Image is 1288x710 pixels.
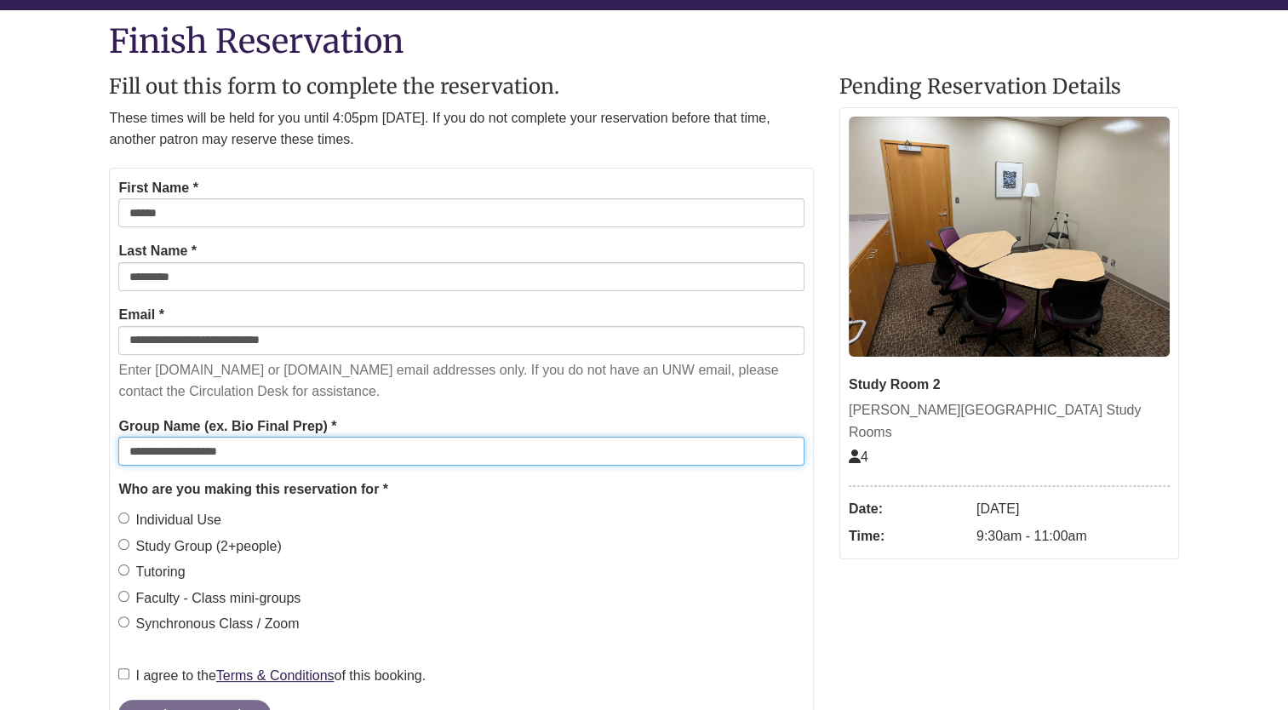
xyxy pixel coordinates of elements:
p: Enter [DOMAIN_NAME] or [DOMAIN_NAME] email addresses only. If you do not have an UNW email, pleas... [118,359,804,403]
dd: 9:30am - 11:00am [976,523,1170,550]
label: Synchronous Class / Zoom [118,613,299,635]
label: Tutoring [118,561,185,583]
input: Tutoring [118,564,129,575]
input: Synchronous Class / Zoom [118,616,129,627]
p: These times will be held for you until 4:05pm [DATE]. If you do not complete your reservation bef... [109,107,813,151]
legend: Who are you making this reservation for * [118,478,804,501]
dt: Date: [849,495,968,523]
input: Study Group (2+people) [118,539,129,550]
label: First Name * [118,177,197,199]
h2: Pending Reservation Details [839,76,1179,98]
h2: Fill out this form to complete the reservation. [109,76,813,98]
a: Terms & Conditions [216,668,335,683]
dd: [DATE] [976,495,1170,523]
div: [PERSON_NAME][GEOGRAPHIC_DATA] Study Rooms [849,399,1170,443]
input: I agree to theTerms & Conditionsof this booking. [118,668,129,679]
label: Faculty - Class mini-groups [118,587,301,610]
img: Study Room 2 [849,117,1170,358]
input: Individual Use [118,512,129,524]
span: The capacity of this space [849,449,868,464]
label: Last Name * [118,240,197,262]
div: Study Room 2 [849,374,1170,396]
h1: Finish Reservation [109,23,1178,59]
label: Study Group (2+people) [118,535,281,558]
label: Group Name (ex. Bio Final Prep) * [118,415,336,438]
label: Individual Use [118,509,221,531]
dt: Time: [849,523,968,550]
label: Email * [118,304,163,326]
label: I agree to the of this booking. [118,665,426,687]
input: Faculty - Class mini-groups [118,591,129,602]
